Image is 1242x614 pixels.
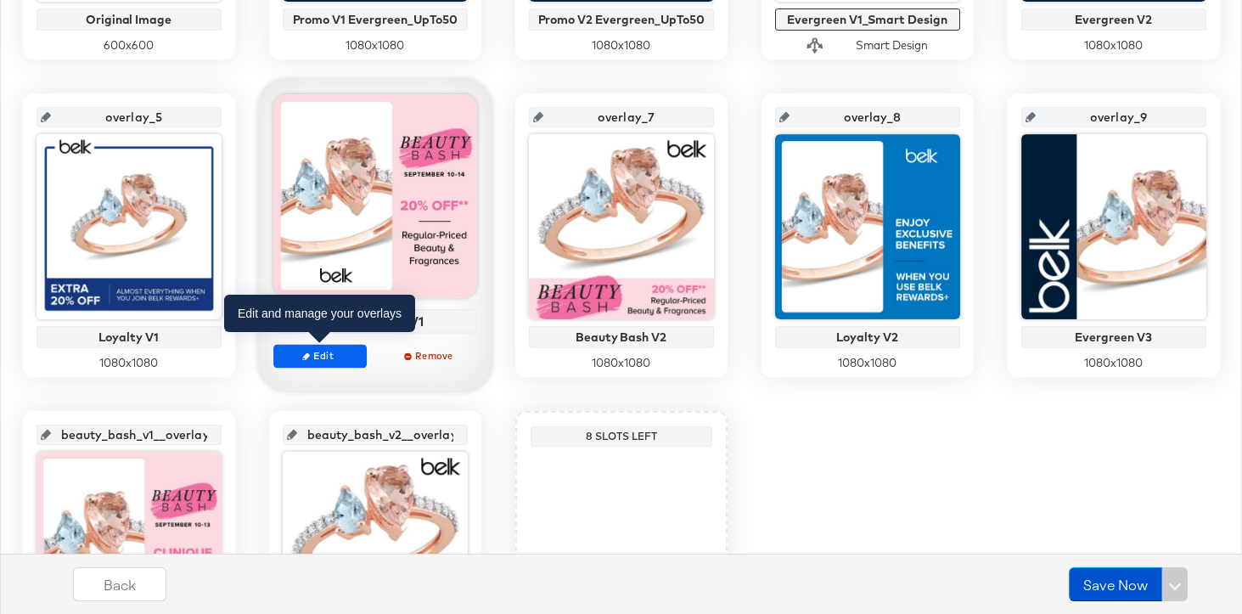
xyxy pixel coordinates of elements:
div: Original Image [41,13,217,26]
div: Promo V1 Evergreen_UpTo50 [287,13,464,26]
div: 1080 x 1080 [283,37,468,54]
button: Back [73,567,166,601]
div: Evergreen V3 [1026,330,1202,344]
div: Beauty Bash V2 [533,330,710,344]
div: 1080 x 1080 [529,37,714,54]
span: Remove [391,349,469,362]
div: Promo V2 Evergreen_UpTo50 [533,13,710,26]
div: Loyalty V1 [41,330,217,344]
div: Evergreen V1_Smart Design [779,13,956,26]
button: Remove [383,344,476,368]
div: 1080 x 1080 [1021,37,1206,54]
div: Beauty Bash V1 [278,313,472,329]
div: Smart Design [856,37,928,54]
button: Edit [273,344,367,368]
div: Evergreen V2 [1026,13,1202,26]
div: 1080 x 1080 [37,355,222,371]
button: Save Now [1069,567,1162,601]
span: Edit [280,349,358,362]
div: 1080 x 1080 [1021,355,1206,371]
div: Loyalty V2 [779,330,956,344]
div: 600 x 600 [37,37,222,54]
div: 1080 x 1080 [775,355,960,371]
div: 8 Slots Left [535,430,708,443]
div: 1080 x 1080 [529,355,714,371]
